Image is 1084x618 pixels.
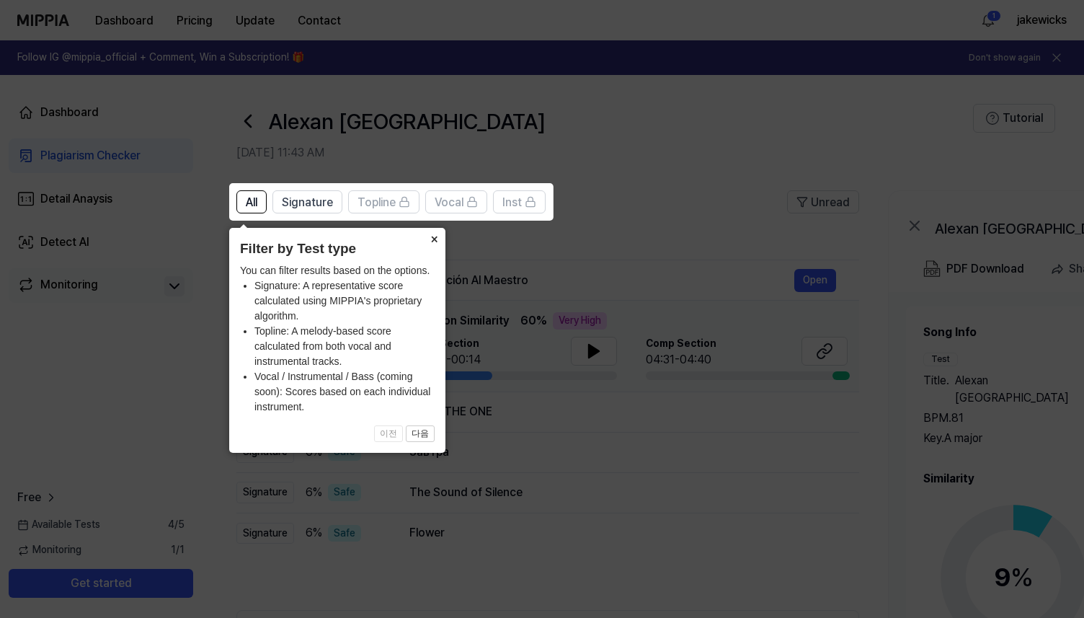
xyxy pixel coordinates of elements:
button: All [236,190,267,213]
button: Signature [272,190,342,213]
button: Close [422,228,445,248]
span: Inst [502,194,522,211]
div: You can filter results based on the options. [240,263,435,415]
button: 다음 [406,425,435,443]
span: All [246,194,257,211]
span: Topline [357,194,396,211]
span: Signature [282,194,333,211]
li: Vocal / Instrumental / Bass (coming soon): Scores based on each individual instrument. [254,369,435,415]
button: Topline [348,190,419,213]
li: Signature: A representative score calculated using MIPPIA's proprietary algorithm. [254,278,435,324]
header: Filter by Test type [240,239,435,260]
button: Inst [493,190,546,213]
li: Topline: A melody-based score calculated from both vocal and instrumental tracks. [254,324,435,369]
span: Vocal [435,194,463,211]
button: Vocal [425,190,487,213]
